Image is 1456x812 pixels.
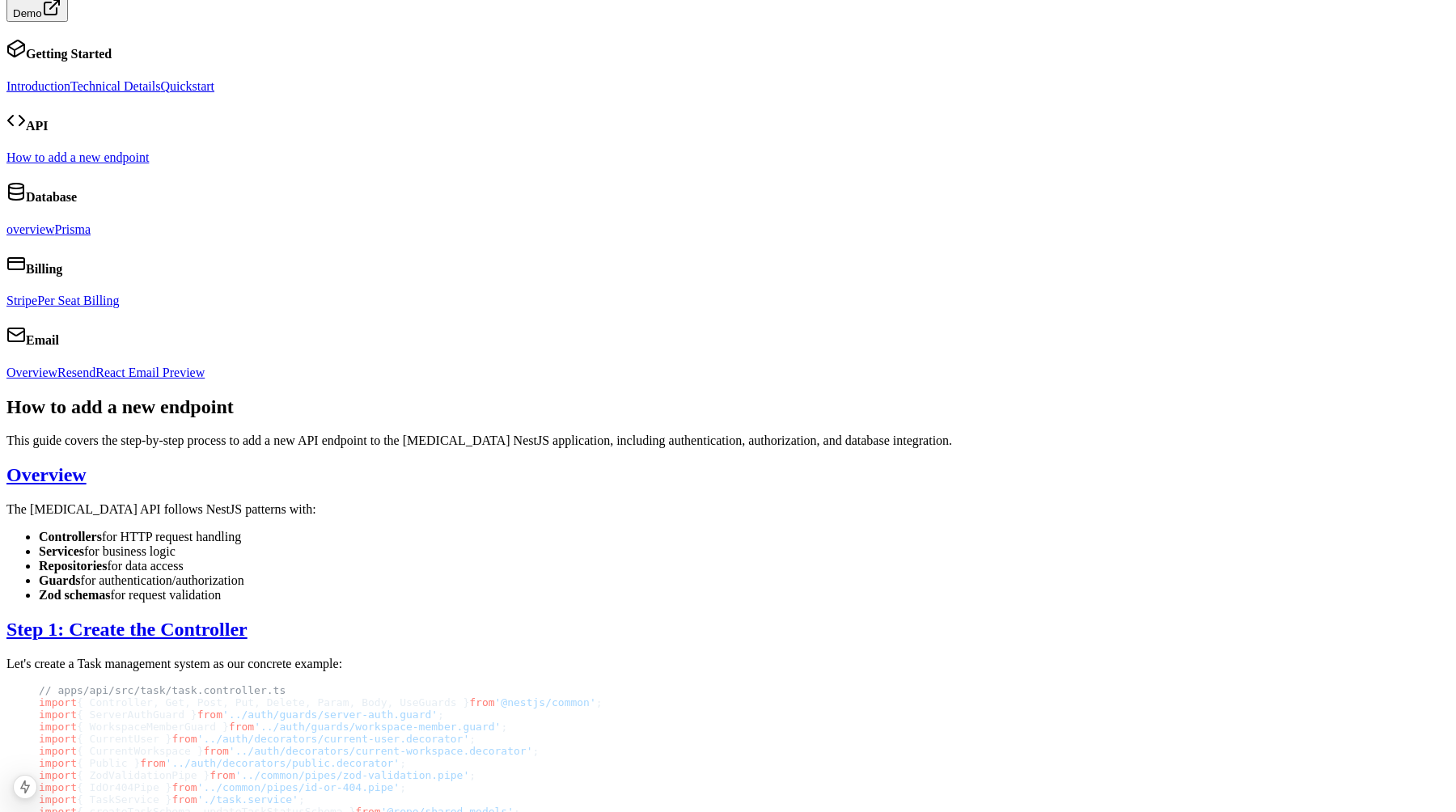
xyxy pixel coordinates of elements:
[229,745,533,757] span: '../auth/decorators/current-workspace.decorator'
[77,721,229,733] span: { WorkspaceMemberGuard }
[77,769,210,781] span: { ZodValidationPipe }
[204,745,229,757] span: from
[254,721,501,733] span: '../auth/guards/workspace-member.guard'
[39,696,77,708] span: import
[57,366,95,379] a: Resend
[39,721,77,733] span: import
[140,757,165,769] span: from
[166,757,400,769] span: '../auth/decorators/public.decorator'
[171,793,197,806] span: from
[6,433,1450,448] p: This guide covers the step-by-step process to add a new API endpoint to the [MEDICAL_DATA] NestJS...
[39,588,1450,603] li: for request validation
[37,294,119,307] a: Per Seat Billing
[596,696,603,708] span: ;
[77,696,469,708] span: { Controller, Get, Post, Put, Delete, Param, Body, UseGuards }
[6,39,1450,61] h4: Getting Started
[77,708,197,721] span: { ServerAuthGuard }
[235,769,470,781] span: '../common/pipes/zod-validation.pipe'
[197,708,222,721] span: from
[6,254,1450,277] h4: Billing
[6,657,1450,671] p: Let's create a Task management system as our concrete example:
[438,708,444,721] span: ;
[39,769,77,781] span: import
[39,745,77,757] span: import
[6,464,87,485] a: Overview
[6,150,149,164] a: How to add a new endpoint
[469,696,494,708] span: from
[6,325,1450,348] h4: Email
[6,619,248,640] a: Step 1: Create the Controller
[6,111,1450,133] h4: API
[39,573,1450,588] li: for authentication/authorization
[70,79,160,93] a: Technical Details
[469,769,476,781] span: ;
[6,396,1450,418] h1: How to add a new endpoint
[6,79,70,93] a: Introduction
[197,781,400,793] span: '../common/pipes/id-or-404.pipe'
[197,793,298,806] span: './task.service'
[77,781,171,793] span: { IdOr404Pipe }
[400,781,406,793] span: ;
[469,733,476,745] span: ;
[533,745,540,757] span: ;
[39,544,84,558] strong: Services
[197,733,470,745] span: '../auth/decorators/current-user.decorator'
[39,573,81,587] strong: Guards
[6,502,1450,517] p: The [MEDICAL_DATA] API follows NestJS patterns with:
[210,769,235,781] span: from
[39,559,107,573] strong: Repositories
[160,79,214,93] a: Quickstart
[6,222,55,236] a: overview
[55,222,91,236] a: Prisma
[171,781,197,793] span: from
[6,182,1450,205] h4: Database
[6,366,57,379] a: Overview
[77,793,171,806] span: { TaskService }
[95,366,205,379] a: React Email Preview
[39,708,77,721] span: import
[39,588,110,602] strong: Zod schemas
[39,793,77,806] span: import
[39,733,77,745] span: import
[39,530,102,543] strong: Controllers
[77,745,204,757] span: { CurrentWorkspace }
[6,6,68,19] a: Demo
[495,696,596,708] span: '@nestjs/common'
[229,721,254,733] span: from
[298,793,305,806] span: ;
[501,721,507,733] span: ;
[171,733,197,745] span: from
[6,294,37,307] a: Stripe
[400,757,406,769] span: ;
[39,530,1450,544] li: for HTTP request handling
[39,781,77,793] span: import
[77,733,171,745] span: { CurrentUser }
[77,757,140,769] span: { Public }
[39,684,286,696] span: // apps/api/src/task/task.controller.ts
[39,544,1450,559] li: for business logic
[39,757,77,769] span: import
[39,559,1450,573] li: for data access
[222,708,438,721] span: '../auth/guards/server-auth.guard'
